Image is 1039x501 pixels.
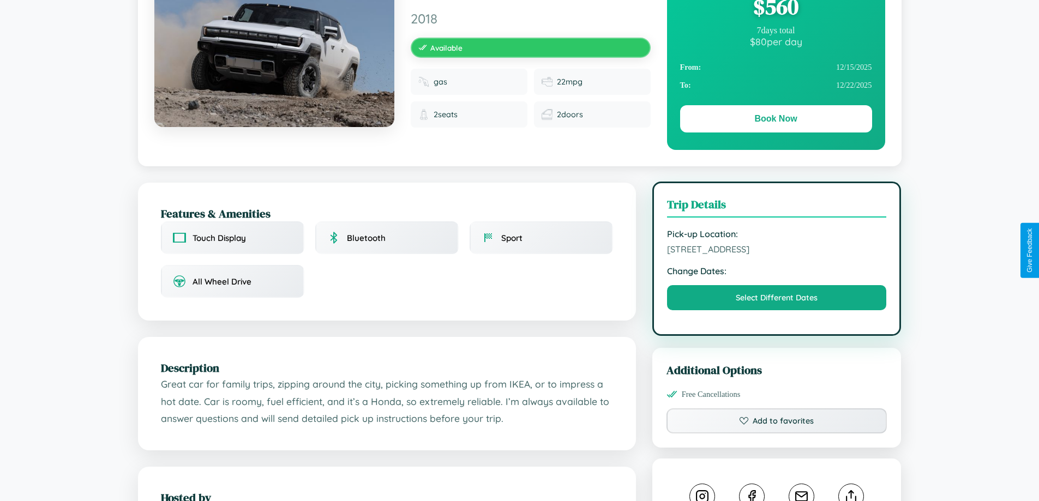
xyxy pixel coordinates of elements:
[680,76,872,94] div: 12 / 22 / 2025
[667,244,887,255] span: [STREET_ADDRESS]
[434,77,447,87] span: gas
[501,233,522,243] span: Sport
[667,228,887,239] strong: Pick-up Location:
[666,408,887,433] button: Add to favorites
[557,110,583,119] span: 2 doors
[161,206,613,221] h2: Features & Amenities
[434,110,458,119] span: 2 seats
[680,63,701,72] strong: From:
[193,276,251,287] span: All Wheel Drive
[161,360,613,376] h2: Description
[418,76,429,87] img: Fuel type
[667,196,887,218] h3: Trip Details
[667,285,887,310] button: Select Different Dates
[666,362,887,378] h3: Additional Options
[680,35,872,47] div: $ 80 per day
[682,390,741,399] span: Free Cancellations
[411,10,651,27] span: 2018
[161,376,613,427] p: Great car for family trips, zipping around the city, picking something up from IKEA, or to impres...
[680,105,872,132] button: Book Now
[667,265,887,276] strong: Change Dates:
[193,233,246,243] span: Touch Display
[680,26,872,35] div: 7 days total
[418,109,429,120] img: Seats
[1026,228,1034,273] div: Give Feedback
[542,76,552,87] img: Fuel efficiency
[347,233,386,243] span: Bluetooth
[680,81,691,90] strong: To:
[542,109,552,120] img: Doors
[680,58,872,76] div: 12 / 15 / 2025
[430,43,463,52] span: Available
[557,77,582,87] span: 22 mpg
